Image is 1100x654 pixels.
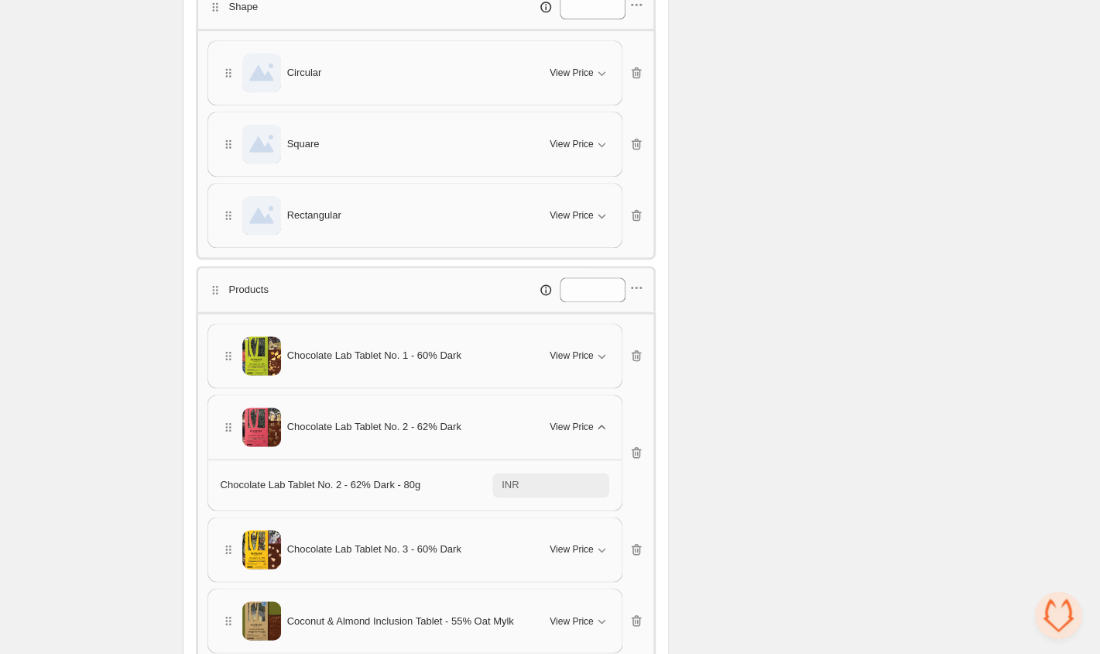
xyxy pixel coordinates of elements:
span: Rectangular [287,208,341,223]
img: Rectangular [242,196,281,235]
span: Chocolate Lab Tablet No. 2 - 62% Dark - 80g [221,479,420,490]
span: View Price [550,421,593,433]
span: Chocolate Lab Tablet No. 3 - 60% Dark [287,542,461,557]
img: Chocolate Lab Tablet No. 1 - 60% Dark [242,332,281,380]
span: View Price [550,209,593,222]
button: View Price [540,60,618,85]
p: Products [229,282,269,298]
span: Circular [287,65,322,81]
button: View Price [540,608,618,633]
span: Coconut & Almond Inclusion Tablet - 55% Oat Mylk [287,613,514,628]
img: Square [242,125,281,163]
img: Coconut & Almond Inclusion Tablet - 55% Oat Mylk [242,597,281,645]
button: View Price [540,415,618,439]
span: Chocolate Lab Tablet No. 2 - 62% Dark [287,419,461,435]
span: View Price [550,349,593,362]
img: Chocolate Lab Tablet No. 2 - 62% Dark [242,403,281,451]
button: View Price [540,132,618,157]
button: View Price [540,537,618,562]
span: View Price [550,67,593,79]
span: View Price [550,138,593,150]
span: View Price [550,614,593,627]
span: Square [287,136,320,152]
button: View Price [540,343,618,368]
img: Circular [242,53,281,92]
img: Chocolate Lab Tablet No. 3 - 60% Dark [242,525,281,573]
span: View Price [550,543,593,556]
button: View Price [540,203,618,228]
span: Chocolate Lab Tablet No. 1 - 60% Dark [287,348,461,363]
div: INR [502,477,519,493]
div: Open chat [1035,592,1081,639]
